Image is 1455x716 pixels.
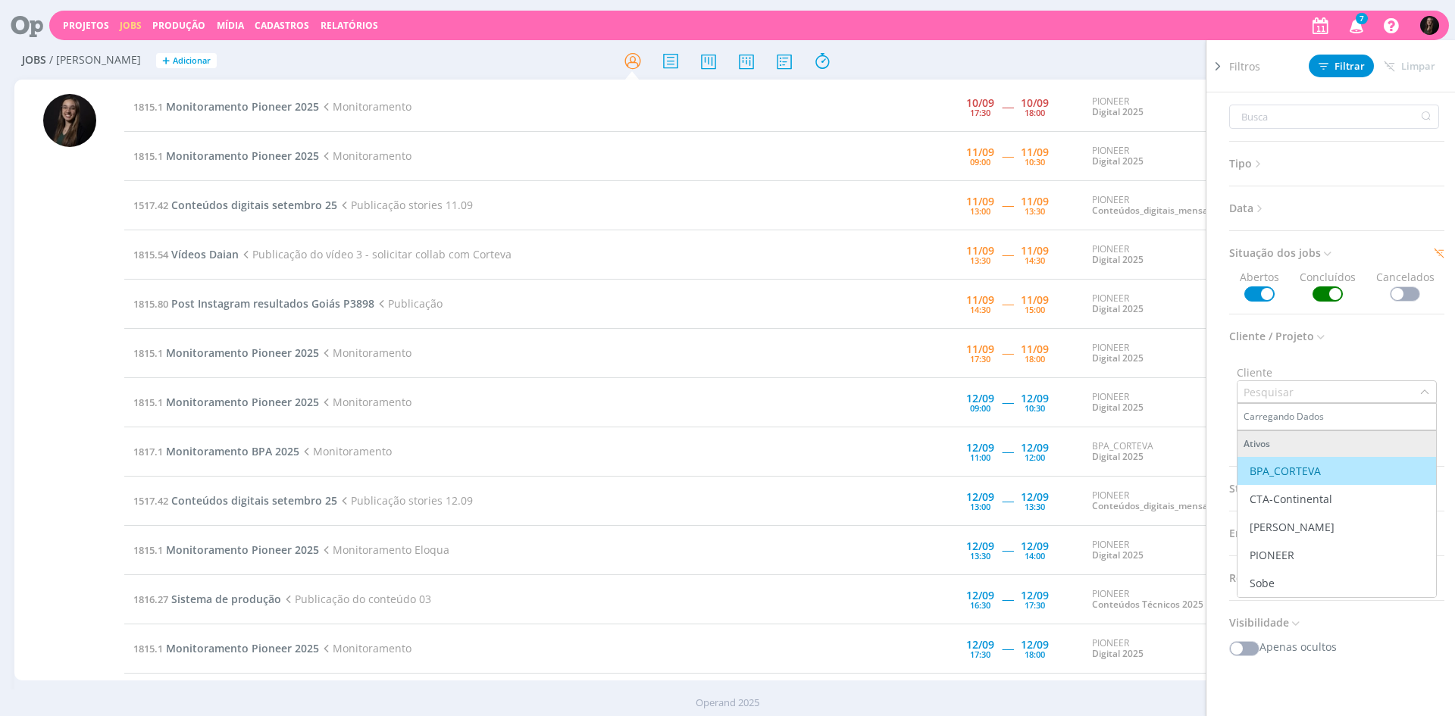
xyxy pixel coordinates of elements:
div: PIONEER [1092,539,1248,561]
a: Mídia [217,19,244,32]
a: 1517.42Conteúdos digitais setembro 25 [133,198,337,212]
div: 09:00 [970,158,990,166]
div: 17:30 [1025,601,1045,609]
div: [PERSON_NAME] [1250,519,1335,535]
span: Filtrar [1319,61,1365,71]
a: Conteúdos_digitais_mensais [1092,204,1215,217]
div: 11:00 [970,453,990,461]
div: 13:30 [970,256,990,264]
a: 1815.1Monitoramento Pioneer 2025 [133,99,319,114]
span: ----- [1002,345,1013,360]
a: Digital 2025 [1092,302,1144,315]
button: Projetos [58,20,114,32]
span: Sistema de produção [171,592,281,606]
div: Cliente [1237,364,1437,380]
div: PIONEER [1092,145,1248,167]
span: Tipo [1229,154,1265,174]
button: Jobs [115,20,146,32]
div: 09:00 [970,404,990,412]
div: PIONEER [1092,490,1248,512]
span: Filtros [1229,58,1260,74]
div: 11/09 [966,147,994,158]
span: Monitoramento Eloqua [319,542,449,557]
div: 12/09 [966,442,994,453]
div: 14:30 [970,305,990,314]
span: ----- [1002,99,1013,114]
span: Data [1229,199,1266,218]
span: Vídeos Daian [171,247,239,261]
div: 12/09 [1021,590,1049,601]
div: 13:00 [970,502,990,511]
div: 10/09 [1021,98,1049,108]
div: 12/09 [1021,541,1049,552]
div: PIONEER [1092,96,1248,118]
span: Monitoramento Pioneer 2025 [166,542,319,557]
a: Digital 2025 [1092,155,1144,167]
button: N [1419,12,1440,39]
a: Projetos [63,19,109,32]
div: 12/09 [1021,393,1049,404]
span: Monitoramento [319,99,411,114]
div: 16:30 [970,601,990,609]
div: 10/09 [966,98,994,108]
span: 1815.1 [133,346,163,360]
div: PIONEER [1092,392,1248,414]
div: 12/09 [966,541,994,552]
a: Jobs [120,19,142,32]
a: Digital 2025 [1092,647,1144,660]
a: Digital 2025 [1092,401,1144,414]
span: ----- [1002,493,1013,508]
div: 11/09 [1021,196,1049,207]
div: 10:30 [1025,404,1045,412]
div: 11/09 [966,344,994,355]
div: PIONEER [1092,589,1248,611]
a: 1815.1Monitoramento Pioneer 2025 [133,395,319,409]
div: 11/09 [966,245,994,256]
span: Monitoramento Pioneer 2025 [166,345,319,360]
span: Monitoramento Pioneer 2025 [166,149,319,163]
a: Digital 2025 [1092,549,1144,561]
span: 1815.80 [133,297,168,311]
div: 12/09 [966,492,994,502]
input: Pesquisar [1238,381,1419,402]
div: 17:30 [970,650,990,658]
div: 13:30 [1025,502,1045,511]
span: Monitoramento Pioneer 2025 [166,641,319,655]
div: 12/09 [966,639,994,650]
span: Post Instagram resultados Goiás P3898 [171,296,374,311]
div: PIONEER [1092,293,1248,315]
div: 12/09 [966,590,994,601]
span: Monitoramento [319,395,411,409]
span: Abertos [1240,269,1279,302]
a: 1815.80Post Instagram resultados Goiás P3898 [133,296,374,311]
div: 12/09 [1021,442,1049,453]
button: Mídia [212,20,249,32]
span: Requisitante [1229,568,1308,588]
span: 1816.27 [133,592,168,606]
span: ----- [1002,444,1013,458]
div: PIONEER [1092,244,1248,266]
a: Conteúdos Técnicos 2025 [1092,598,1203,611]
span: Publicação stories 11.09 [337,198,473,212]
img: N [1420,16,1439,35]
a: 1815.1Monitoramento Pioneer 2025 [133,149,319,163]
span: Limpar [1384,61,1435,72]
span: + [162,53,170,69]
img: N [43,94,96,147]
span: 1815.54 [133,248,168,261]
div: CTA-Continental [1250,491,1332,507]
button: Limpar [1374,55,1445,77]
button: Relatórios [316,20,383,32]
div: 11/09 [966,196,994,207]
div: 13:00 [970,207,990,215]
span: Adicionar [173,56,211,66]
div: 18:00 [1025,650,1045,658]
span: Conteúdos digitais setembro 25 [171,493,337,508]
span: ----- [1002,149,1013,163]
a: 1517.42Conteúdos digitais setembro 25 [133,493,337,508]
a: Relatórios [321,19,378,32]
span: ----- [1002,542,1013,557]
span: 1517.42 [133,494,168,508]
span: Publicação [374,296,443,311]
span: ----- [1002,592,1013,606]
